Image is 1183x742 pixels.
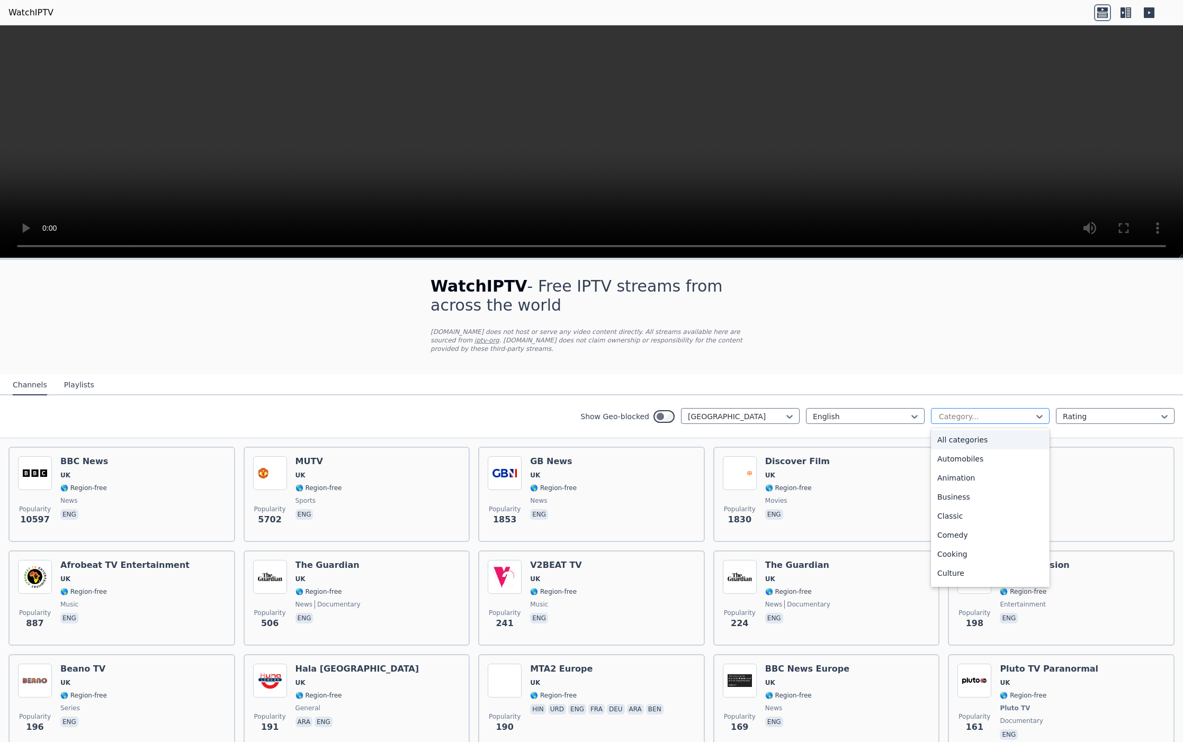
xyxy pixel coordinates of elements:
[530,678,540,687] span: UK
[488,664,522,698] img: MTA2 Europe
[530,691,577,700] span: 🌎 Region-free
[295,717,312,727] p: ara
[530,587,577,596] span: 🌎 Region-free
[19,712,51,721] span: Popularity
[530,575,540,583] span: UK
[474,337,499,344] a: iptv-org
[254,712,286,721] span: Popularity
[315,600,361,609] span: documentary
[18,560,52,594] img: Afrobeat TV Entertainment
[1000,613,1018,623] p: eng
[295,456,342,467] h6: MUTV
[1000,600,1046,609] span: entertainment
[723,560,757,594] img: The Guardian
[295,678,306,687] span: UK
[431,328,752,353] p: [DOMAIN_NAME] does not host or serve any video content directly. All streams available here are s...
[295,587,342,596] span: 🌎 Region-free
[493,513,517,526] span: 1853
[548,704,566,714] p: urd
[765,509,783,520] p: eng
[765,560,830,571] h6: The Guardian
[765,484,812,492] span: 🌎 Region-free
[1000,704,1030,712] span: Pluto TV
[295,613,313,623] p: eng
[784,600,830,609] span: documentary
[60,509,78,520] p: eng
[18,664,52,698] img: Beano TV
[530,613,548,623] p: eng
[60,587,107,596] span: 🌎 Region-free
[931,468,1050,487] div: Animation
[18,456,52,490] img: BBC News
[1000,729,1018,740] p: eng
[724,609,756,617] span: Popularity
[295,704,320,712] span: general
[530,664,665,674] h6: MTA2 Europe
[607,704,625,714] p: deu
[295,471,306,479] span: UK
[19,609,51,617] span: Popularity
[489,609,521,617] span: Popularity
[13,375,47,395] button: Channels
[1000,587,1046,596] span: 🌎 Region-free
[488,560,522,594] img: V2BEAT TV
[723,664,757,698] img: BBC News Europe
[958,712,990,721] span: Popularity
[315,717,333,727] p: eng
[530,600,548,609] span: music
[530,471,540,479] span: UK
[488,456,522,490] img: GB News
[19,505,51,513] span: Popularity
[489,712,521,721] span: Popularity
[20,513,50,526] span: 10597
[958,609,990,617] span: Popularity
[295,600,312,609] span: news
[60,456,108,467] h6: BBC News
[1000,664,1098,674] h6: Pluto TV Paranormal
[60,613,78,623] p: eng
[765,575,775,583] span: UK
[765,717,783,727] p: eng
[254,609,286,617] span: Popularity
[253,664,287,698] img: Hala London
[765,587,812,596] span: 🌎 Region-free
[724,505,756,513] span: Popularity
[60,691,107,700] span: 🌎 Region-free
[253,560,287,594] img: The Guardian
[295,575,306,583] span: UK
[496,721,513,734] span: 190
[431,277,752,315] h1: - Free IPTV streams from across the world
[580,411,649,422] label: Show Geo-blocked
[258,513,282,526] span: 5702
[261,617,279,630] span: 506
[728,513,752,526] span: 1830
[60,678,70,687] span: UK
[60,600,78,609] span: music
[966,617,983,630] span: 198
[60,496,77,505] span: news
[931,545,1050,564] div: Cooking
[627,704,644,714] p: ara
[931,430,1050,449] div: All categories
[530,509,548,520] p: eng
[26,617,43,630] span: 887
[60,560,190,571] h6: Afrobeat TV Entertainment
[931,583,1050,602] div: Documentary
[588,704,605,714] p: fra
[60,717,78,727] p: eng
[26,721,43,734] span: 196
[64,375,94,395] button: Playlists
[765,471,775,479] span: UK
[295,484,342,492] span: 🌎 Region-free
[60,484,107,492] span: 🌎 Region-free
[731,721,748,734] span: 169
[931,449,1050,468] div: Automobiles
[646,704,664,714] p: ben
[1000,691,1046,700] span: 🌎 Region-free
[295,509,313,520] p: eng
[60,471,70,479] span: UK
[489,505,521,513] span: Popularity
[765,691,812,700] span: 🌎 Region-free
[530,560,582,571] h6: V2BEAT TV
[530,456,577,467] h6: GB News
